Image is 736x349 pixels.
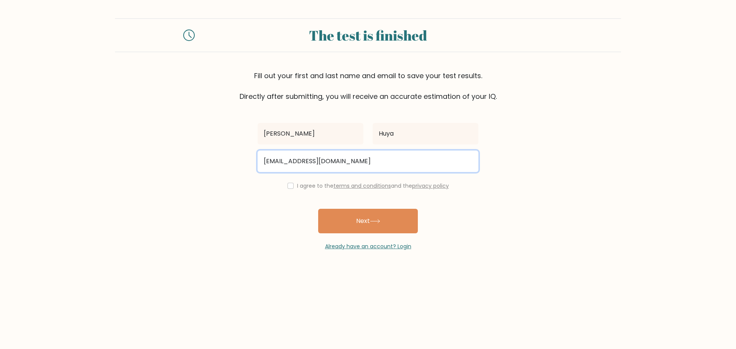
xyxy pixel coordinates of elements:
a: terms and conditions [333,182,391,190]
input: Email [258,151,478,172]
input: Last name [373,123,478,144]
label: I agree to the and the [297,182,449,190]
div: The test is finished [204,25,532,46]
a: privacy policy [412,182,449,190]
button: Next [318,209,418,233]
input: First name [258,123,363,144]
a: Already have an account? Login [325,242,411,250]
div: Fill out your first and last name and email to save your test results. Directly after submitting,... [115,70,621,102]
